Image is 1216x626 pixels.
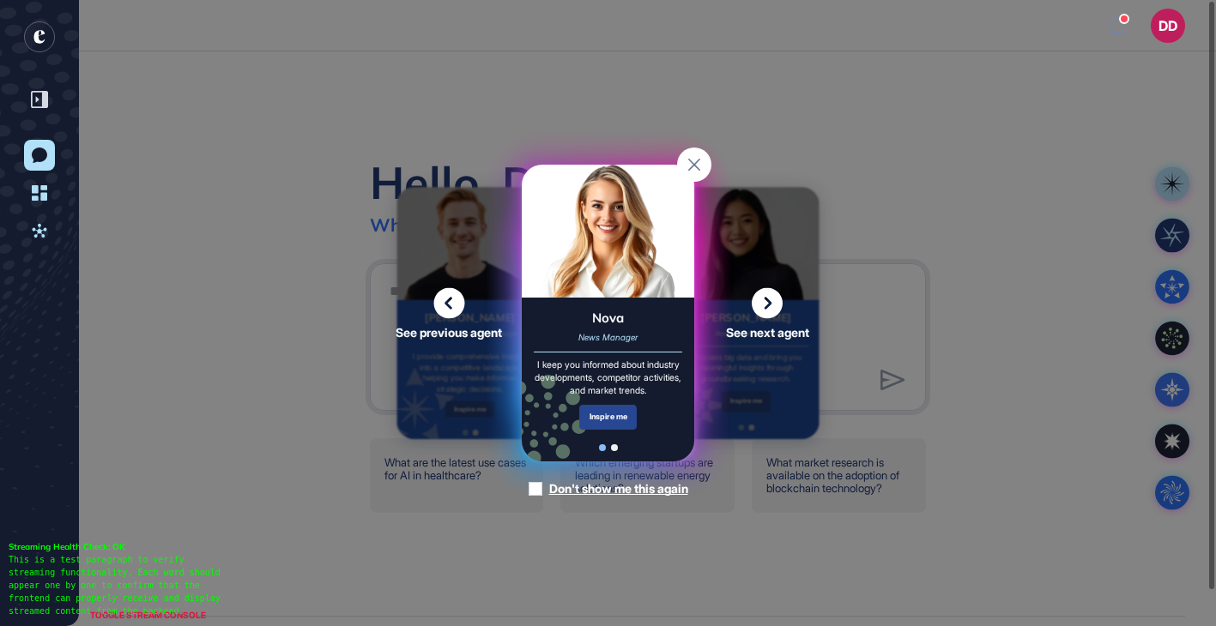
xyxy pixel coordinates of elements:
[579,405,637,430] div: Inspire me
[549,480,688,497] div: Don't show me this again
[1151,9,1185,43] button: DD
[534,359,682,398] div: I keep you informed about industry developments, competitor activities, and market trends.
[578,332,638,344] div: News Manager
[86,605,210,626] div: TOGGLE STREAM CONSOLE
[24,21,55,52] div: entrapeer-logo
[726,327,809,339] span: See next agent
[522,165,694,298] img: nova-card.png
[592,310,624,328] div: Nova
[396,327,502,339] span: See previous agent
